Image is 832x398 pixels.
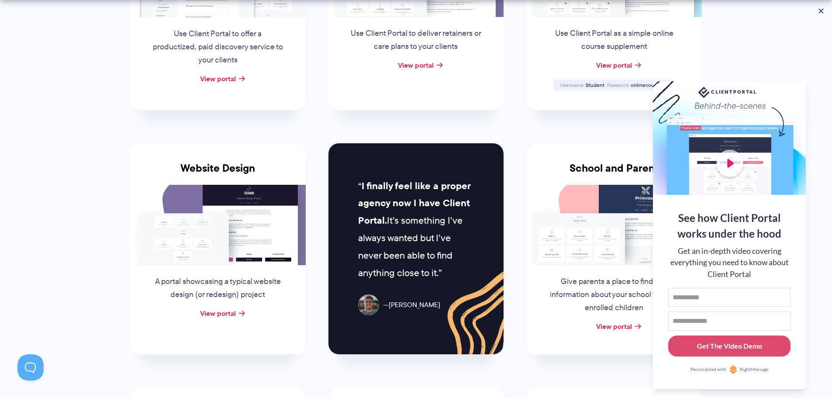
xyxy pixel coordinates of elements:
[349,27,482,53] p: Use Client Portal to deliver retainers or care plans to your clients
[548,275,680,315] p: Give parents a place to find key information about your school for their enrolled children
[152,28,284,67] p: Use Client Portal to offer a productized, paid discovery service to your clients
[200,308,236,318] a: View portal
[130,162,306,185] h3: Website Design
[697,341,762,351] div: Get The Video Demo
[668,246,791,280] div: Get an in-depth video covering everything you need to know about Client Portal
[358,179,470,228] strong: I finally feel like a proper agency now I have Client Portal.
[200,73,236,84] a: View portal
[668,365,791,374] a: Personalized withRightMessage
[668,336,791,357] button: Get The Video Demo
[729,365,738,374] img: Personalized with RightMessage
[17,354,44,381] iframe: Toggle Customer Support
[383,299,440,311] span: [PERSON_NAME]
[596,321,632,332] a: View portal
[358,177,474,282] p: It’s something I’ve always wanted but I’ve never been able to find anything close to it.
[668,210,791,242] div: See how Client Portal works under the hood
[690,366,726,373] span: Personalized with
[526,162,702,185] h3: School and Parent
[548,27,680,53] p: Use Client Portal as a simple online course supplement
[152,275,284,301] p: A portal showcasing a typical website design (or redesign) project
[596,60,632,70] a: View portal
[586,81,604,89] span: Student
[607,81,629,89] span: Password
[560,81,584,89] span: Username
[398,60,434,70] a: View portal
[631,81,668,89] span: onlinecourse123
[740,366,768,373] span: RightMessage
